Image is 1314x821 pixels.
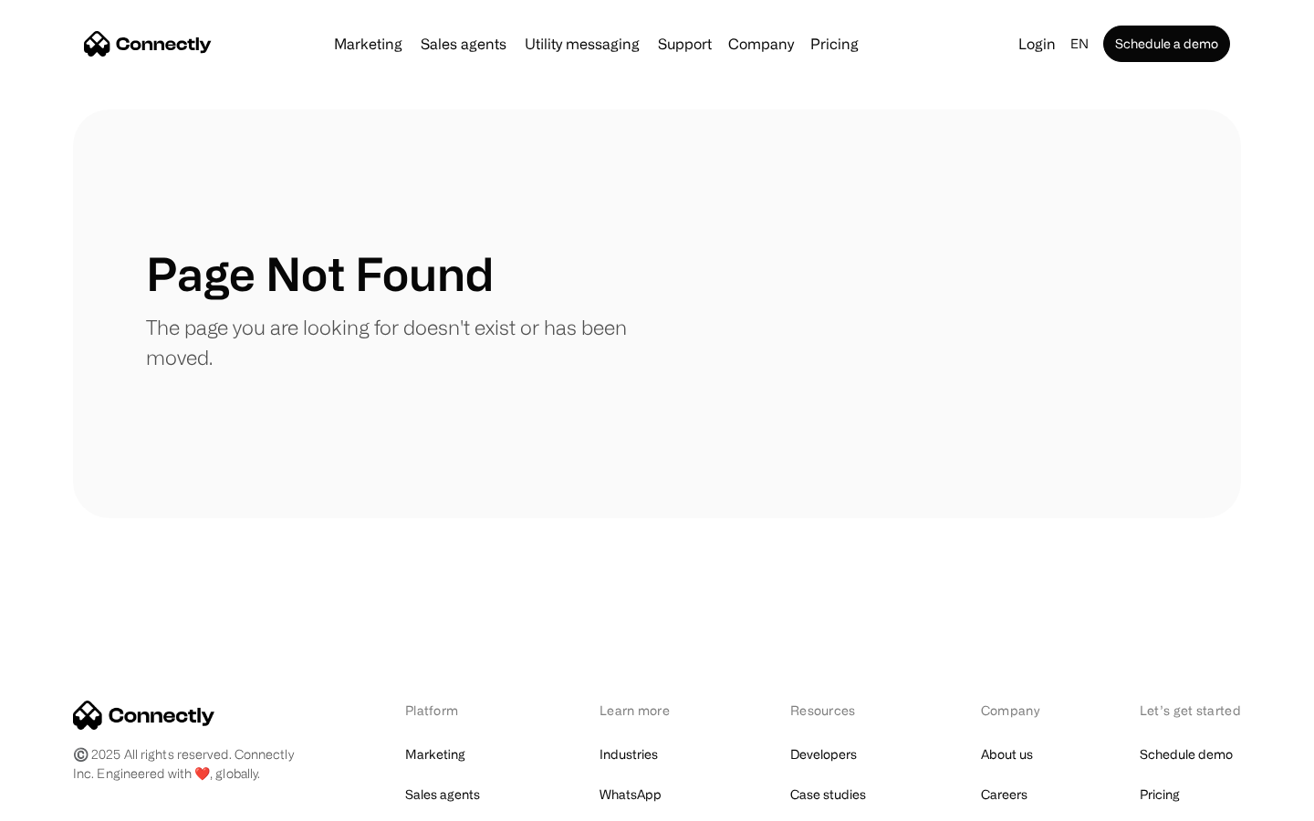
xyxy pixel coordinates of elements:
[600,782,662,807] a: WhatsApp
[146,246,494,301] h1: Page Not Found
[405,701,505,720] div: Platform
[1011,31,1063,57] a: Login
[790,742,857,767] a: Developers
[790,782,866,807] a: Case studies
[1063,31,1100,57] div: en
[803,36,866,51] a: Pricing
[18,787,109,815] aside: Language selected: English
[84,30,212,57] a: home
[327,36,410,51] a: Marketing
[981,742,1033,767] a: About us
[790,701,886,720] div: Resources
[1140,701,1241,720] div: Let’s get started
[517,36,647,51] a: Utility messaging
[405,742,465,767] a: Marketing
[1070,31,1089,57] div: en
[1103,26,1230,62] a: Schedule a demo
[1140,782,1180,807] a: Pricing
[728,31,794,57] div: Company
[36,789,109,815] ul: Language list
[723,31,799,57] div: Company
[981,701,1045,720] div: Company
[600,701,695,720] div: Learn more
[651,36,719,51] a: Support
[981,782,1027,807] a: Careers
[146,312,657,372] p: The page you are looking for doesn't exist or has been moved.
[1140,742,1233,767] a: Schedule demo
[413,36,514,51] a: Sales agents
[405,782,480,807] a: Sales agents
[600,742,658,767] a: Industries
